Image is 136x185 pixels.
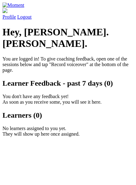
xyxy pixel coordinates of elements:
[2,94,134,105] p: You don't have any feedback yet! As soon as you receive some, you will see it here.
[2,2,24,8] img: Moment
[2,8,134,20] a: Profile
[2,79,134,88] h2: Learner Feedback - past 7 days (0)
[2,26,134,49] h1: Hey, [PERSON_NAME].[PERSON_NAME].
[2,126,134,137] p: No learners assigned to you yet. They will show up here once assigned.
[2,111,134,120] h2: Learners (0)
[2,8,7,13] img: default_avatar-b4e2223d03051bc43aaaccfb402a43260a3f17acc7fafc1603fdf008d6cba3c9.png
[17,14,32,20] a: Logout
[2,56,134,73] p: You are logged in! To give coaching feedback, open one of the sessions below and tap "Record voic...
